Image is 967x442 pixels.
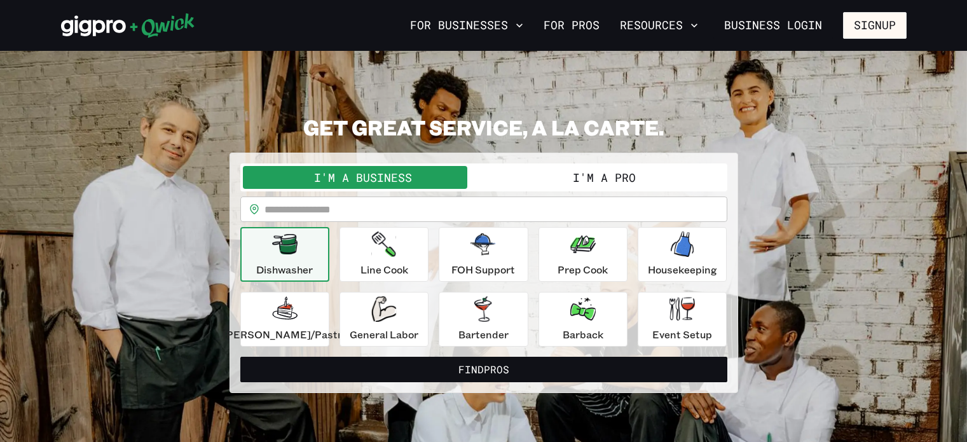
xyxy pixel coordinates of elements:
button: Dishwasher [240,227,329,282]
button: FindPros [240,357,727,382]
button: Bartender [439,292,528,347]
button: [PERSON_NAME]/Pastry [240,292,329,347]
button: Housekeeping [638,227,727,282]
button: Signup [843,12,907,39]
p: Bartender [458,327,509,342]
h2: GET GREAT SERVICE, A LA CARTE. [230,114,738,140]
p: Event Setup [652,327,712,342]
button: Event Setup [638,292,727,347]
button: Prep Cook [538,227,628,282]
a: For Pros [538,15,605,36]
button: I'm a Pro [484,166,725,189]
p: FOH Support [451,262,515,277]
button: Resources [615,15,703,36]
button: Barback [538,292,628,347]
a: Business Login [713,12,833,39]
p: Housekeeping [648,262,717,277]
p: Dishwasher [256,262,313,277]
p: Barback [563,327,603,342]
button: I'm a Business [243,166,484,189]
p: Prep Cook [558,262,608,277]
p: [PERSON_NAME]/Pastry [223,327,347,342]
button: Line Cook [339,227,429,282]
button: General Labor [339,292,429,347]
p: General Labor [350,327,418,342]
button: For Businesses [405,15,528,36]
button: FOH Support [439,227,528,282]
p: Line Cook [360,262,408,277]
